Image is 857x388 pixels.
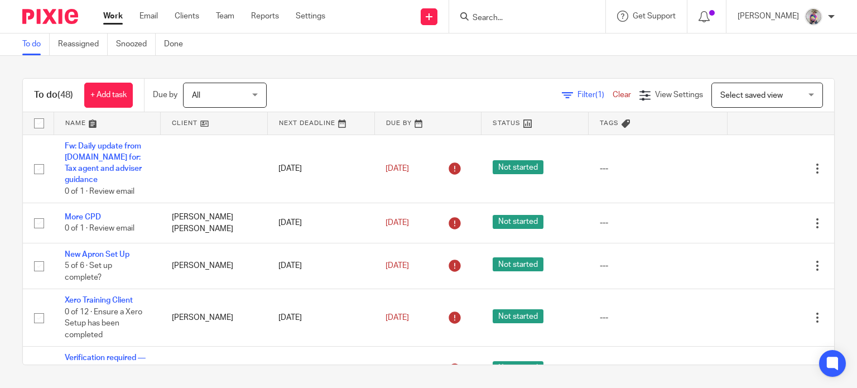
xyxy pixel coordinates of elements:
td: [DATE] [267,135,374,203]
img: Pixie [22,9,78,24]
span: Tags [600,120,619,126]
a: Verification required — [PERSON_NAME] [65,354,146,373]
span: (1) [595,91,604,99]
a: To do [22,33,50,55]
a: Clear [613,91,631,99]
span: 0 of 1 · Review email [65,225,134,233]
div: --- [600,260,716,271]
td: [DATE] [267,289,374,347]
a: Reports [251,11,279,22]
span: View Settings [655,91,703,99]
a: Reassigned [58,33,108,55]
div: --- [600,163,716,174]
p: [PERSON_NAME] [738,11,799,22]
a: Clients [175,11,199,22]
td: [DATE] [267,203,374,243]
td: [PERSON_NAME] [161,289,268,347]
span: 0 of 1 · Review email [65,188,134,195]
span: Not started [493,257,543,271]
a: New Apron Set Up [65,251,129,258]
span: Not started [493,361,543,375]
a: Email [139,11,158,22]
a: Work [103,11,123,22]
a: Snoozed [116,33,156,55]
a: + Add task [84,83,133,108]
a: Team [216,11,234,22]
img: DBTieDye.jpg [805,8,822,26]
td: [PERSON_NAME] [161,243,268,289]
a: Settings [296,11,325,22]
div: --- [600,312,716,323]
span: Not started [493,309,543,323]
span: All [192,92,200,99]
span: Get Support [633,12,676,20]
span: Not started [493,215,543,229]
span: [DATE] [386,314,409,322]
span: Filter [577,91,613,99]
td: [PERSON_NAME] [PERSON_NAME] [161,203,268,243]
a: More CPD [65,213,101,221]
span: [DATE] [386,262,409,270]
a: Done [164,33,191,55]
span: 0 of 12 · Ensure a Xero Setup has been completed [65,308,142,339]
span: [DATE] [386,219,409,227]
p: Due by [153,89,177,100]
div: --- [600,217,716,228]
td: [DATE] [267,243,374,289]
span: (48) [57,90,73,99]
span: Not started [493,160,543,174]
span: [DATE] [386,165,409,173]
div: --- [600,364,716,375]
span: 5 of 6 · Set up complete? [65,262,112,281]
input: Search [471,13,572,23]
h1: To do [34,89,73,101]
a: Fw: Daily update from [DOMAIN_NAME] for: Tax agent and adviser guidance [65,142,142,184]
span: Select saved view [720,92,783,99]
a: Xero Training Client [65,296,133,304]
